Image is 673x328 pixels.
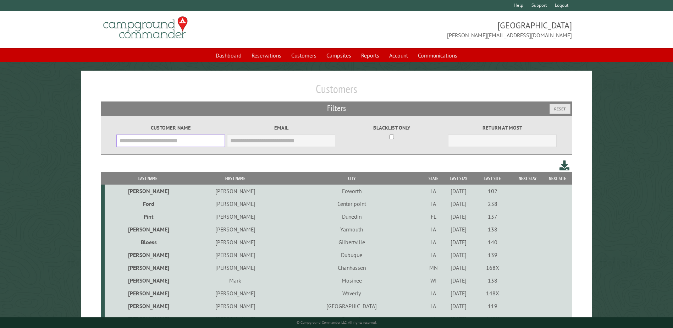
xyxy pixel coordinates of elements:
[424,197,443,210] td: IA
[559,159,570,172] a: Download this customer list (.csv)
[105,236,191,248] td: Bloess
[337,20,572,39] span: [GEOGRAPHIC_DATA] [PERSON_NAME][EMAIL_ADDRESS][DOMAIN_NAME]
[474,287,512,300] td: 148X
[191,274,280,287] td: Mark
[322,49,355,62] a: Campsites
[280,274,424,287] td: Mosinee
[191,236,280,248] td: [PERSON_NAME]
[424,274,443,287] td: WI
[211,49,246,62] a: Dashboard
[474,274,512,287] td: 138
[445,213,473,220] div: [DATE]
[105,185,191,197] td: [PERSON_NAME]
[424,248,443,261] td: IA
[424,185,443,197] td: IA
[105,274,191,287] td: [PERSON_NAME]
[357,49,384,62] a: Reports
[424,287,443,300] td: IA
[105,223,191,236] td: [PERSON_NAME]
[448,124,556,132] label: Return at most
[445,187,473,195] div: [DATE]
[338,124,446,132] label: Blacklist only
[445,226,473,233] div: [DATE]
[191,197,280,210] td: [PERSON_NAME]
[280,261,424,274] td: Chanhassen
[191,261,280,274] td: [PERSON_NAME]
[191,300,280,312] td: [PERSON_NAME]
[544,172,572,185] th: Next Site
[280,223,424,236] td: Yarmouth
[105,197,191,210] td: Ford
[445,315,473,322] div: [DATE]
[191,312,280,325] td: [PERSON_NAME]
[280,248,424,261] td: Dubuque
[101,82,572,102] h1: Customers
[105,300,191,312] td: [PERSON_NAME]
[474,312,512,325] td: 148X
[280,172,424,185] th: City
[280,197,424,210] td: Center point
[101,102,572,115] h2: Filters
[280,312,424,325] td: Decorah
[424,261,443,274] td: MN
[445,277,473,284] div: [DATE]
[424,172,443,185] th: State
[445,251,473,258] div: [DATE]
[280,287,424,300] td: Waverly
[280,236,424,248] td: Gilbertville
[550,104,570,114] button: Reset
[280,210,424,223] td: Dunedin
[474,236,512,248] td: 140
[191,223,280,236] td: [PERSON_NAME]
[445,290,473,297] div: [DATE]
[191,210,280,223] td: [PERSON_NAME]
[116,124,225,132] label: Customer Name
[445,200,473,207] div: [DATE]
[424,210,443,223] td: FL
[474,172,512,185] th: Last Site
[105,172,191,185] th: Last Name
[474,300,512,312] td: 119
[105,287,191,300] td: [PERSON_NAME]
[424,223,443,236] td: IA
[105,261,191,274] td: [PERSON_NAME]
[474,210,512,223] td: 137
[297,320,377,325] small: © Campground Commander LLC. All rights reserved.
[385,49,412,62] a: Account
[280,300,424,312] td: [GEOGRAPHIC_DATA]
[105,312,191,325] td: [PERSON_NAME]
[414,49,462,62] a: Communications
[191,172,280,185] th: First Name
[512,172,544,185] th: Next Stay
[445,302,473,310] div: [DATE]
[474,248,512,261] td: 139
[280,185,424,197] td: Eoworth
[191,287,280,300] td: [PERSON_NAME]
[191,248,280,261] td: [PERSON_NAME]
[445,264,473,271] div: [DATE]
[105,210,191,223] td: Pint
[474,185,512,197] td: 102
[101,14,190,42] img: Campground Commander
[424,300,443,312] td: IA
[424,312,443,325] td: IA
[287,49,321,62] a: Customers
[474,261,512,274] td: 168X
[247,49,286,62] a: Reservations
[445,239,473,246] div: [DATE]
[474,197,512,210] td: 238
[474,223,512,236] td: 138
[443,172,474,185] th: Last Stay
[424,236,443,248] td: IA
[227,124,335,132] label: Email
[105,248,191,261] td: [PERSON_NAME]
[191,185,280,197] td: [PERSON_NAME]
